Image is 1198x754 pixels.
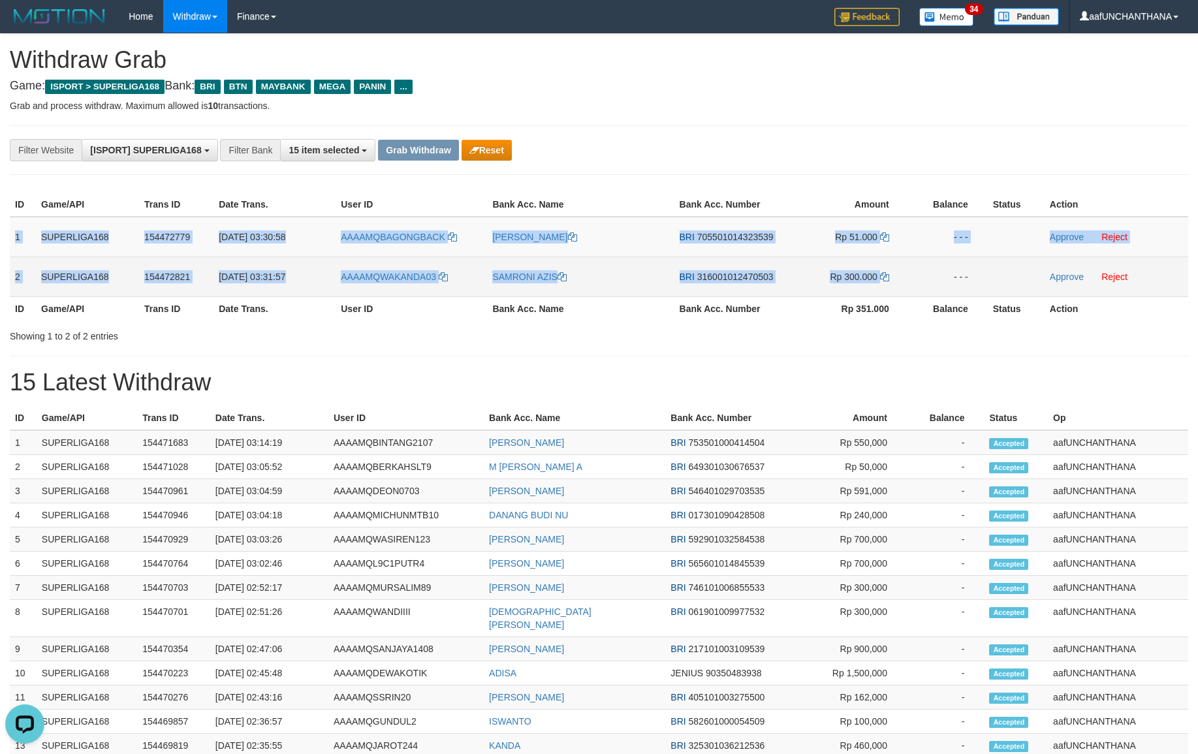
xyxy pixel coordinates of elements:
td: Rp 300,000 [791,600,907,637]
td: - [907,479,985,503]
td: 1 [10,217,36,257]
td: 154470929 [137,527,210,552]
a: [PERSON_NAME] [489,486,564,496]
td: 154470764 [137,552,210,576]
a: Copy 300000 to clipboard [880,272,889,282]
th: Trans ID [139,296,213,321]
td: Rp 900,000 [791,637,907,661]
td: - - - [909,257,988,296]
th: Status [984,406,1048,430]
td: - [907,685,985,710]
td: SUPERLIGA168 [37,430,137,455]
span: Copy 546401029703535 to clipboard [689,486,765,496]
td: [DATE] 03:04:18 [210,503,328,527]
span: Accepted [989,668,1028,680]
th: User ID [336,296,487,321]
td: 5 [10,527,37,552]
td: aafUNCHANTHANA [1048,479,1188,503]
th: Game/API [37,406,137,430]
h4: Game: Bank: [10,80,1188,93]
a: [PERSON_NAME] [489,692,564,702]
td: AAAAMQL9C1PUTR4 [328,552,484,576]
td: 154470223 [137,661,210,685]
td: - [907,600,985,637]
td: - [907,637,985,661]
td: AAAAMQWANDIIII [328,600,484,637]
img: panduan.png [994,8,1059,25]
img: Button%20Memo.svg [919,8,974,26]
td: - [907,661,985,685]
td: AAAAMQWASIREN123 [328,527,484,552]
th: Game/API [36,296,139,321]
th: Rp 351.000 [789,296,909,321]
button: [ISPORT] SUPERLIGA168 [82,139,217,161]
span: Accepted [989,511,1028,522]
span: BRI [670,644,686,654]
td: SUPERLIGA168 [37,576,137,600]
button: Grab Withdraw [378,140,458,161]
td: AAAAMQDEON0703 [328,479,484,503]
td: AAAAMQMICHUNMTB10 [328,503,484,527]
td: [DATE] 03:03:26 [210,527,328,552]
td: SUPERLIGA168 [37,552,137,576]
th: Trans ID [137,406,210,430]
a: Approve [1050,232,1084,242]
th: Date Trans. [210,406,328,430]
td: 6 [10,552,37,576]
span: BRI [670,510,686,520]
span: Accepted [989,535,1028,546]
td: 8 [10,600,37,637]
td: aafUNCHANTHANA [1048,455,1188,479]
span: BRI [195,80,220,94]
span: BRI [670,462,686,472]
td: Rp 591,000 [791,479,907,503]
a: [PERSON_NAME] [492,232,576,242]
a: AAAAMQBAGONGBACK [341,232,456,242]
span: Copy 90350483938 to clipboard [706,668,762,678]
span: 15 item selected [289,145,359,155]
th: Bank Acc. Name [487,193,674,217]
th: Status [988,296,1045,321]
td: 3 [10,479,37,503]
td: SUPERLIGA168 [36,217,139,257]
span: BRI [680,232,695,242]
a: Reject [1101,232,1127,242]
td: - [907,503,985,527]
span: Copy 565601014845539 to clipboard [689,558,765,569]
span: Copy 753501000414504 to clipboard [689,437,765,448]
td: Rp 700,000 [791,552,907,576]
span: Rp 51.000 [835,232,877,242]
span: ISPORT > SUPERLIGA168 [45,80,165,94]
span: Accepted [989,693,1028,704]
td: 9 [10,637,37,661]
span: BRI [680,272,695,282]
td: aafUNCHANTHANA [1048,576,1188,600]
td: aafUNCHANTHANA [1048,600,1188,637]
td: 7 [10,576,37,600]
span: 34 [965,3,983,15]
td: [DATE] 02:36:57 [210,710,328,734]
td: Rp 162,000 [791,685,907,710]
td: [DATE] 03:14:19 [210,430,328,455]
span: Copy 649301030676537 to clipboard [689,462,765,472]
td: AAAAMQBERKAHSLT9 [328,455,484,479]
td: SUPERLIGA168 [37,600,137,637]
span: Accepted [989,644,1028,655]
span: [ISPORT] SUPERLIGA168 [90,145,201,155]
td: aafUNCHANTHANA [1048,685,1188,710]
span: Copy 746101006855533 to clipboard [689,582,765,593]
td: 154470703 [137,576,210,600]
td: - - - [909,217,988,257]
th: Balance [909,296,988,321]
td: SUPERLIGA168 [36,257,139,296]
td: AAAAMQBINTANG2107 [328,430,484,455]
span: Copy 017301090428508 to clipboard [689,510,765,520]
th: User ID [328,406,484,430]
td: 4 [10,503,37,527]
span: Copy 705501014323539 to clipboard [697,232,774,242]
th: User ID [336,193,487,217]
th: Bank Acc. Name [484,406,665,430]
span: JENIUS [670,668,703,678]
th: Amount [791,406,907,430]
td: aafUNCHANTHANA [1048,527,1188,552]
